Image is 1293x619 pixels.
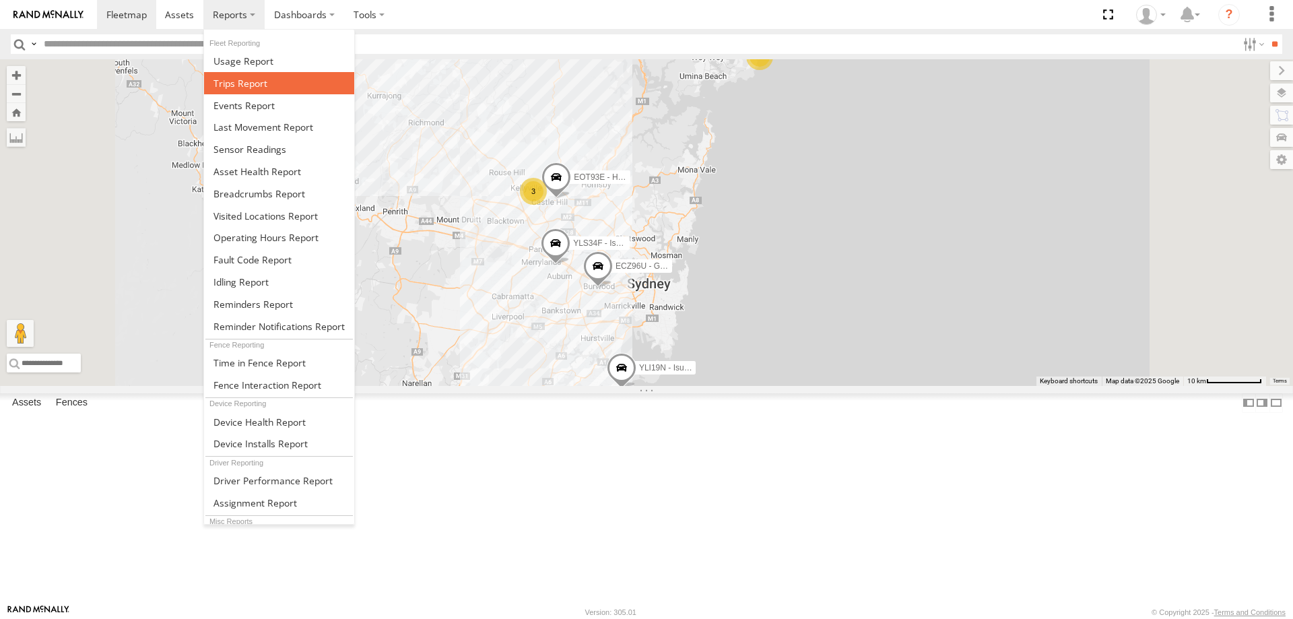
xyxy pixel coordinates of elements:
[204,271,354,293] a: Idling Report
[1218,4,1240,26] i: ?
[7,84,26,103] button: Zoom out
[1269,393,1283,413] label: Hide Summary Table
[1152,608,1286,616] div: © Copyright 2025 -
[204,94,354,117] a: Full Events Report
[204,116,354,138] a: Last Movement Report
[1270,150,1293,169] label: Map Settings
[204,50,354,72] a: Usage Report
[204,469,354,492] a: Driver Performance Report
[204,138,354,160] a: Sensor Readings
[520,178,547,205] div: 3
[204,315,354,337] a: Service Reminder Notifications Report
[1214,608,1286,616] a: Terms and Conditions
[574,172,634,181] span: EOT93E - HiAce
[204,183,354,205] a: Breadcrumbs Report
[204,160,354,183] a: Asset Health Report
[7,320,34,347] button: Drag Pegman onto the map to open Street View
[204,374,354,396] a: Fence Interaction Report
[204,205,354,227] a: Visited Locations Report
[1131,5,1170,25] div: Tom Tozer
[7,606,69,619] a: Visit our Website
[49,393,94,412] label: Fences
[1242,393,1255,413] label: Dock Summary Table to the Left
[204,226,354,249] a: Asset Operating Hours Report
[7,103,26,121] button: Zoom Home
[573,238,655,248] span: YLS34F - Isuzu DMAX
[204,72,354,94] a: Trips Report
[1187,377,1206,385] span: 10 km
[204,411,354,433] a: Device Health Report
[1273,379,1287,384] a: Terms
[616,261,692,271] span: ECZ96U - Great Wall
[1255,393,1269,413] label: Dock Summary Table to the Right
[639,363,718,372] span: YLI19N - Isuzu DMAX
[204,352,354,374] a: Time in Fences Report
[1183,377,1266,386] button: Map Scale: 10 km per 79 pixels
[13,10,84,20] img: rand-logo.svg
[1106,377,1179,385] span: Map data ©2025 Google
[585,608,636,616] div: Version: 305.01
[204,293,354,315] a: Reminders Report
[5,393,48,412] label: Assets
[204,492,354,514] a: Assignment Report
[1238,34,1267,54] label: Search Filter Options
[28,34,39,54] label: Search Query
[204,432,354,455] a: Device Installs Report
[746,43,773,70] div: 2
[7,66,26,84] button: Zoom in
[204,249,354,271] a: Fault Code Report
[7,128,26,147] label: Measure
[1040,377,1098,386] button: Keyboard shortcuts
